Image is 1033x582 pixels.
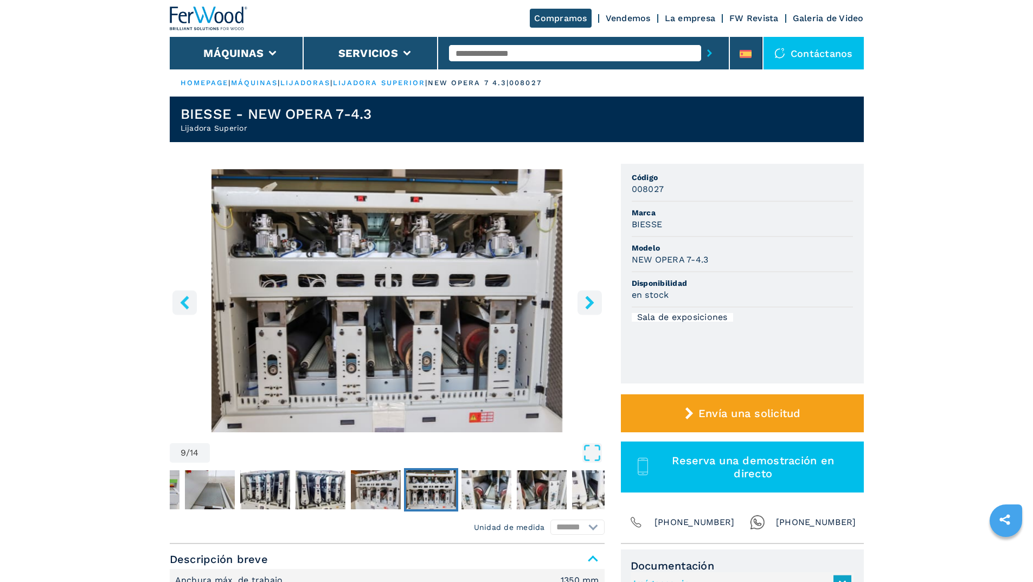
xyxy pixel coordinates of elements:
span: Modelo [632,242,853,253]
img: 0fa784183b41aff827a7377a937ffa04 [185,470,235,509]
button: Envía una solicitud [621,394,864,432]
a: HOMEPAGE [181,79,229,87]
img: Whatsapp [750,515,765,530]
span: [PHONE_NUMBER] [655,515,735,530]
div: Contáctanos [763,37,864,69]
button: submit-button [701,41,718,66]
button: Open Fullscreen [213,443,602,463]
img: 5c26172ac10a36edc0709b719e1fb9dd [406,470,456,509]
span: Reserva una demostración en directo [655,454,851,480]
p: 008027 [509,78,542,88]
h3: NEW OPERA 7-4.3 [632,253,709,266]
button: Go to Slide 5 [183,468,237,511]
img: 4a8cc8d259a8c21861ce1ff9917edce5 [461,470,511,509]
span: | [278,79,280,87]
span: Disponibilidad [632,278,853,289]
span: Código [632,172,853,183]
div: Go to Slide 9 [170,169,605,432]
button: Go to Slide 10 [459,468,514,511]
span: [PHONE_NUMBER] [776,515,856,530]
img: 2951fcef26ee5363ac09c193238f5d30 [240,470,290,509]
button: left-button [172,290,197,315]
a: Compramos [530,9,591,28]
img: Phone [628,515,644,530]
button: Reserva una demostración en directo [621,442,864,493]
button: Go to Slide 6 [238,468,292,511]
span: | [330,79,332,87]
span: | [228,79,230,87]
a: máquinas [231,79,278,87]
a: FW Revista [729,13,779,23]
button: Servicios [338,47,398,60]
button: Go to Slide 11 [515,468,569,511]
a: sharethis [991,506,1018,533]
button: right-button [578,290,602,315]
a: lijadoras [280,79,331,87]
img: b5f44d345805de26f3115527c07968cf [572,470,622,509]
button: Go to Slide 8 [349,468,403,511]
h3: BIESSE [632,218,663,231]
iframe: Chat [987,533,1025,574]
img: 6bac10c7dd12738d2933638c8fa38a12 [517,470,567,509]
div: Sala de exposiciones [632,313,733,322]
h1: BIESSE - NEW OPERA 7-4.3 [181,105,372,123]
h3: en stock [632,289,669,301]
span: Marca [632,207,853,218]
img: Lijadora Superior BIESSE NEW OPERA 7-4.3 [170,169,605,432]
a: lijadora superior [333,79,426,87]
img: Contáctanos [774,48,785,59]
p: new opera 7 4.3 | [428,78,510,88]
span: 14 [190,449,199,457]
span: | [425,79,427,87]
h3: 008027 [632,183,664,195]
button: Go to Slide 9 [404,468,458,511]
button: Máquinas [203,47,264,60]
span: / [186,449,190,457]
a: Galeria de Video [793,13,864,23]
a: Vendemos [606,13,651,23]
button: Go to Slide 12 [570,468,624,511]
span: Documentación [631,559,854,572]
span: 9 [181,449,186,457]
em: Unidad de medida [474,522,545,533]
h2: Lijadora Superior [181,123,372,133]
button: Go to Slide 7 [293,468,348,511]
span: Descripción breve [170,549,605,569]
img: ae97bdec610a70738ffcd1a9a0f54ff2 [351,470,401,509]
span: Envía una solicitud [698,407,801,420]
img: Ferwood [170,7,248,30]
a: La empresa [665,13,716,23]
img: 70831c24ff84e2f273f2c074152247de [296,470,345,509]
